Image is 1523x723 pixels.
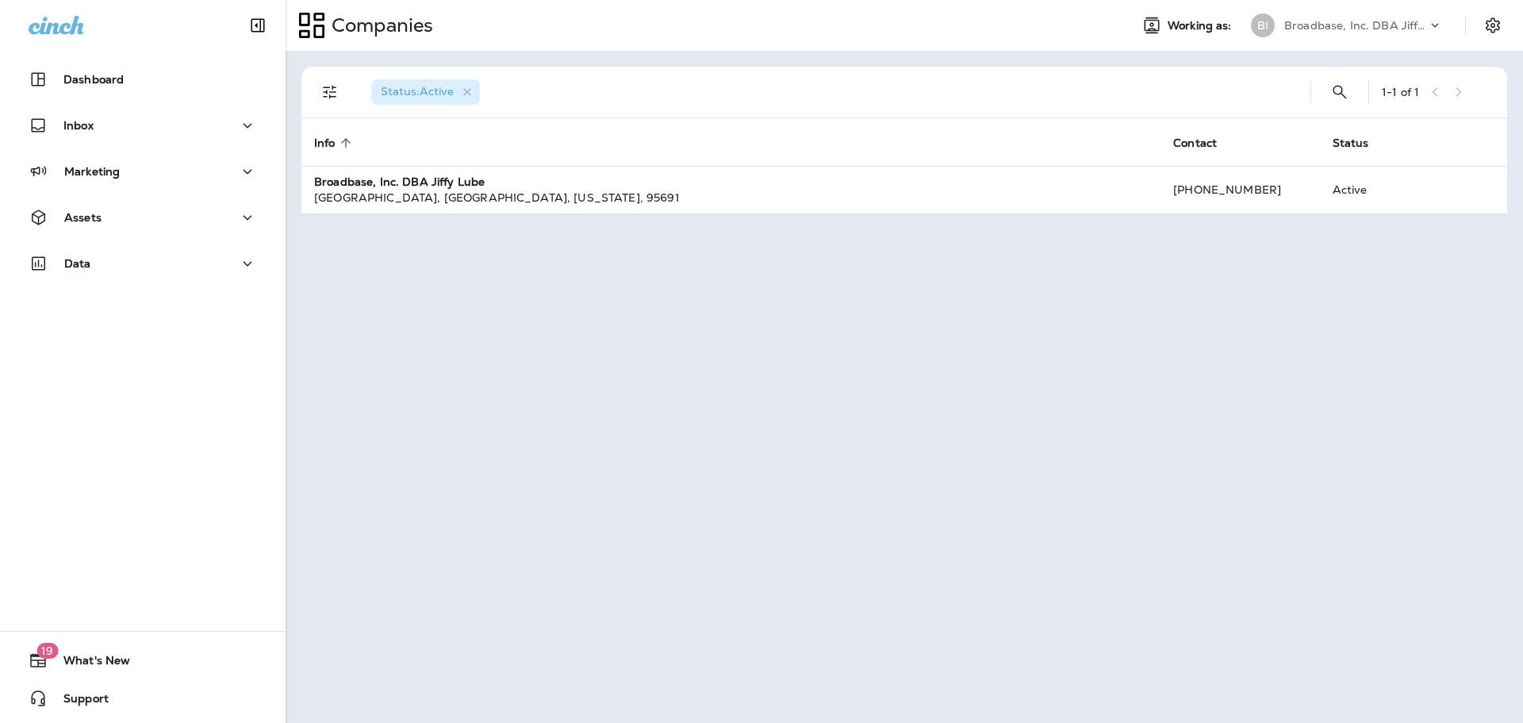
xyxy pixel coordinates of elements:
[16,248,270,279] button: Data
[314,76,346,108] button: Filters
[381,84,454,98] span: Status : Active
[314,137,336,150] span: Info
[1320,166,1421,213] td: Active
[16,110,270,141] button: Inbox
[64,165,120,178] p: Marketing
[1324,76,1356,108] button: Search Companies
[16,156,270,187] button: Marketing
[1160,166,1319,213] td: [PHONE_NUMBER]
[1333,137,1369,150] span: Status
[16,644,270,676] button: 19What's New
[16,63,270,95] button: Dashboard
[1251,13,1275,37] div: BI
[48,692,109,711] span: Support
[1382,86,1419,98] div: 1 - 1 of 1
[1284,19,1427,32] p: Broadbase, Inc. DBA Jiffy Lube
[16,683,270,714] button: Support
[371,79,480,105] div: Status:Active
[1173,137,1217,150] span: Contact
[63,119,94,132] p: Inbox
[64,257,91,270] p: Data
[63,73,124,86] p: Dashboard
[314,190,1148,206] div: [GEOGRAPHIC_DATA] , [GEOGRAPHIC_DATA] , [US_STATE] , 95691
[1168,19,1235,33] span: Working as:
[325,13,433,37] p: Companies
[64,211,102,224] p: Assets
[1333,136,1390,150] span: Status
[236,10,280,41] button: Collapse Sidebar
[16,202,270,233] button: Assets
[314,136,356,150] span: Info
[1479,11,1507,40] button: Settings
[1173,136,1237,150] span: Contact
[36,643,58,659] span: 19
[48,654,130,673] span: What's New
[314,175,485,189] strong: Broadbase, Inc. DBA Jiffy Lube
